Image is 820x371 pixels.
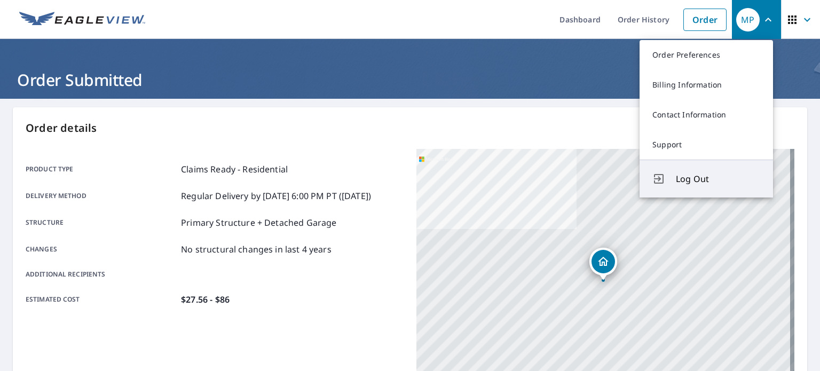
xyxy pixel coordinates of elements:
[589,248,617,281] div: Dropped pin, building 1, Residential property, 951 Copperwood Dr Carmel, IN 46033
[181,190,371,202] p: Regular Delivery by [DATE] 6:00 PM PT ([DATE])
[26,163,177,176] p: Product type
[26,216,177,229] p: Structure
[26,270,177,279] p: Additional recipients
[640,130,773,160] a: Support
[19,12,145,28] img: EV Logo
[13,69,807,91] h1: Order Submitted
[181,293,230,306] p: $27.56 - $86
[26,190,177,202] p: Delivery method
[736,8,760,31] div: MP
[640,40,773,70] a: Order Preferences
[181,163,288,176] p: Claims Ready - Residential
[181,216,336,229] p: Primary Structure + Detached Garage
[26,120,794,136] p: Order details
[181,243,332,256] p: No structural changes in last 4 years
[640,160,773,198] button: Log Out
[640,70,773,100] a: Billing Information
[676,172,760,185] span: Log Out
[26,243,177,256] p: Changes
[640,100,773,130] a: Contact Information
[683,9,727,31] a: Order
[26,293,177,306] p: Estimated cost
